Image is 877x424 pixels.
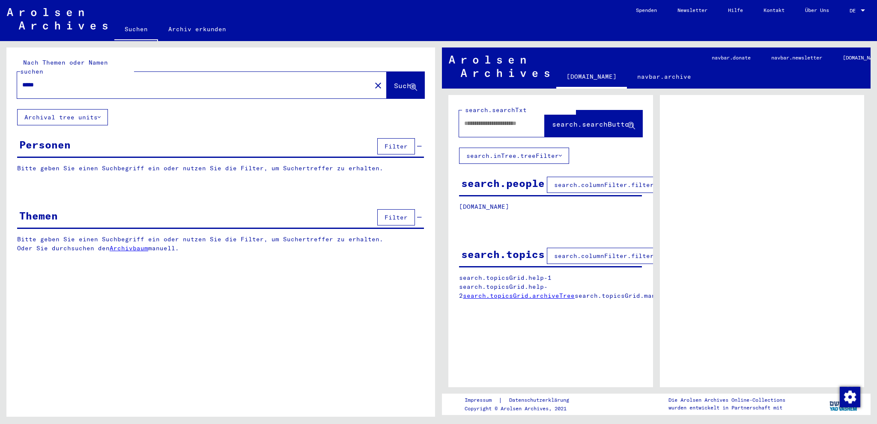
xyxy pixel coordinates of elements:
[556,66,627,89] a: [DOMAIN_NAME]
[385,142,408,150] span: Filter
[461,175,545,191] div: search.people
[459,273,642,300] p: search.topicsGrid.help-1 search.topicsGrid.help-2 search.topicsGrid.manually.
[828,393,860,415] img: yv_logo.png
[449,56,549,77] img: Arolsen_neg.svg
[110,244,148,252] a: Archivbaum
[385,213,408,221] span: Filter
[7,8,107,30] img: Arolsen_neg.svg
[394,81,415,90] span: Suche
[840,387,860,407] img: Zustimmung ändern
[545,110,642,137] button: search.searchButton
[761,47,832,68] a: navbar.newsletter
[461,246,545,262] div: search.topics
[17,164,424,173] p: Bitte geben Sie einen Suchbegriff ein oder nutzen Sie die Filter, um Suchertreffer zu erhalten.
[850,8,859,14] span: DE
[373,80,383,91] mat-icon: close
[463,292,575,299] a: search.topicsGrid.archiveTree
[19,208,58,223] div: Themen
[668,396,785,404] p: Die Arolsen Archives Online-Collections
[158,19,236,39] a: Archiv erkunden
[554,252,654,260] span: search.columnFilter.filter
[459,148,569,164] button: search.inTree.treeFilter
[554,181,654,189] span: search.columnFilter.filter
[20,59,108,75] mat-label: Nach Themen oder Namen suchen
[377,138,415,154] button: Filter
[17,109,108,125] button: Archival tree units
[459,202,642,211] p: [DOMAIN_NAME]
[502,396,579,405] a: Datenschutzerklärung
[627,66,701,87] a: navbar.archive
[17,235,424,253] p: Bitte geben Sie einen Suchbegriff ein oder nutzen Sie die Filter, um Suchertreffer zu erhalten. O...
[465,396,579,405] div: |
[465,396,498,405] a: Impressum
[370,77,387,94] button: Clear
[114,19,158,41] a: Suchen
[19,137,71,152] div: Personen
[387,72,424,98] button: Suche
[668,404,785,412] p: wurden entwickelt in Partnerschaft mit
[547,177,661,193] button: search.columnFilter.filter
[552,120,633,128] span: search.searchButton
[839,386,860,407] div: Zustimmung ändern
[377,209,415,225] button: Filter
[547,248,661,264] button: search.columnFilter.filter
[701,47,761,68] a: navbar.donate
[465,106,527,114] mat-label: search.searchTxt
[465,405,579,412] p: Copyright © Arolsen Archives, 2021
